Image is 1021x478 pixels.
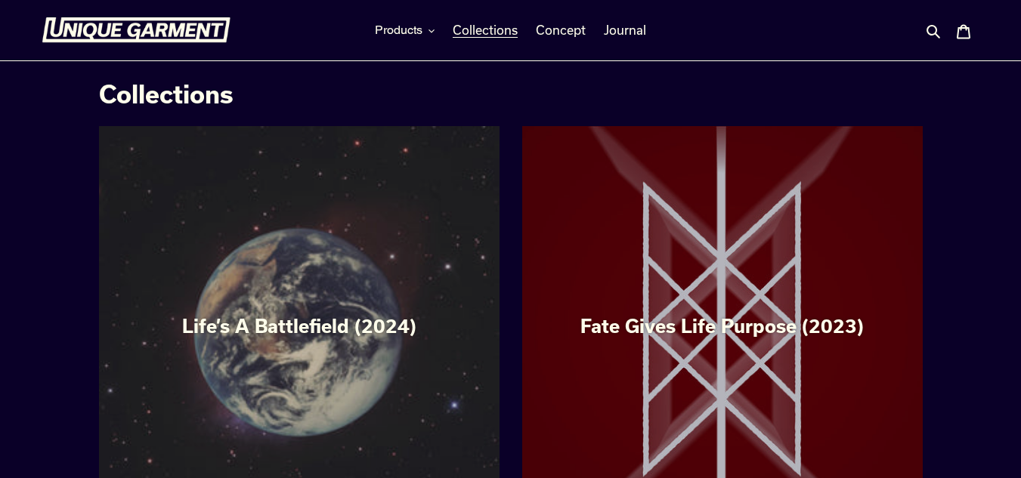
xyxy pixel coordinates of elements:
button: Products [367,19,442,42]
a: Concept [528,19,593,42]
img: Unique Garment [42,17,230,43]
a: Collections [445,19,525,42]
div: Life’s A Battlefield (2024) [99,316,500,338]
span: Collections [453,23,518,38]
div: Fate Gives Life Purpose (2023) [522,316,923,338]
h1: Collections [99,79,923,108]
span: Products [375,23,422,38]
span: Concept [536,23,586,38]
a: Journal [596,19,654,42]
span: Journal [604,23,646,38]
